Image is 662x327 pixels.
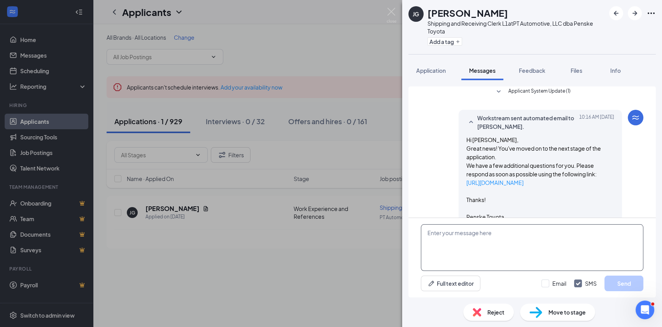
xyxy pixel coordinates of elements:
h1: [PERSON_NAME] [427,6,508,19]
span: [DATE] 10:16 AM [579,114,614,131]
span: Move to stage [548,308,586,316]
svg: WorkstreamLogo [631,113,640,122]
div: JG [413,10,419,18]
svg: Pen [427,280,435,287]
span: Files [571,67,582,74]
p: Great news! You've moved on to the next stage of the application. [466,144,614,161]
div: Shipping and Receiving Clerk L1 at PT Automotive, LLC dba Penske Toyota [427,19,605,35]
a: [URL][DOMAIN_NAME] [466,179,524,186]
span: Messages [469,67,496,74]
svg: ArrowRight [630,9,639,18]
iframe: Intercom live chat [636,301,654,319]
svg: SmallChevronUp [466,118,476,127]
svg: ArrowLeftNew [611,9,621,18]
span: Reject [487,308,504,316]
span: Workstream sent automated email to [PERSON_NAME]. [477,114,579,131]
svg: Ellipses [646,9,656,18]
span: Application [416,67,446,74]
button: ArrowLeftNew [609,6,623,20]
span: Info [610,67,621,74]
p: Thanks! [466,195,614,204]
svg: SmallChevronDown [494,87,503,97]
button: SmallChevronDownApplicant System Update (1) [494,87,571,97]
svg: Plus [455,39,460,44]
button: Full text editorPen [421,276,480,291]
p: Penske Toyota [466,213,614,221]
p: We have a few additional questions for you. Please respond as soon as possible using the followin... [466,161,614,178]
button: ArrowRight [628,6,642,20]
button: Send [604,276,643,291]
button: PlusAdd a tag [427,37,462,46]
h4: Hi [PERSON_NAME], [466,135,614,144]
span: Feedback [519,67,545,74]
span: Applicant System Update (1) [508,87,571,97]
